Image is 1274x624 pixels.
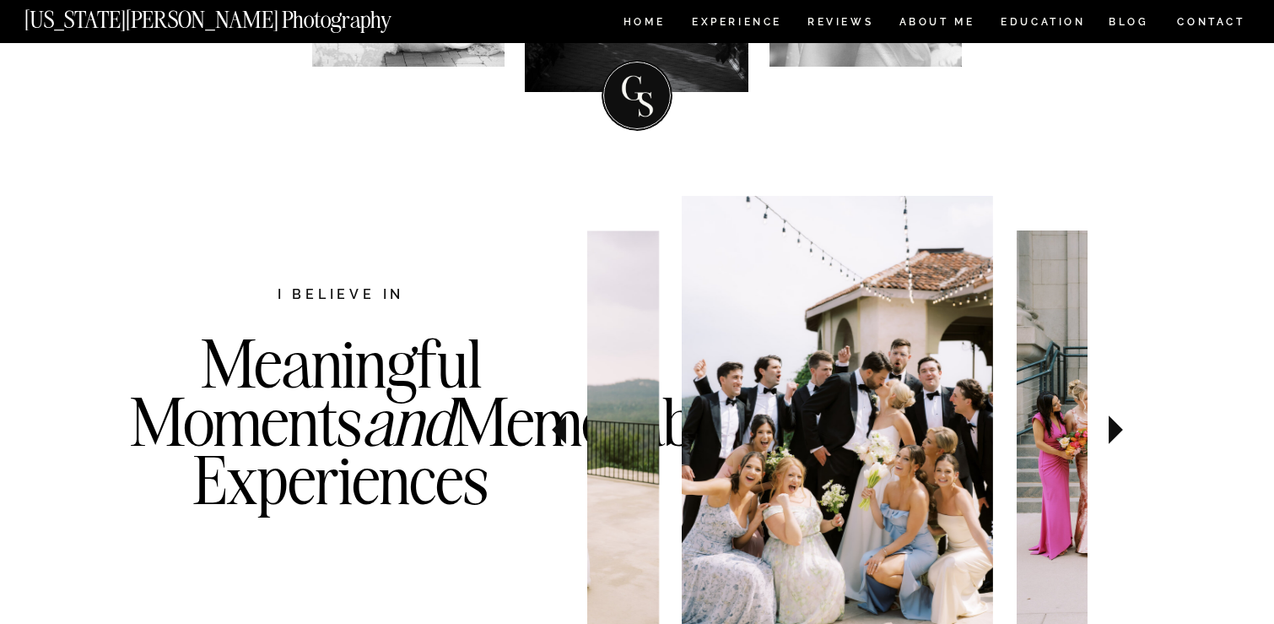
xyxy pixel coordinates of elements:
[899,17,975,31] a: ABOUT ME
[999,17,1088,31] a: EDUCATION
[362,380,453,463] i: and
[130,334,552,578] h3: Meaningful Moments Memorable Experiences
[807,17,871,31] a: REVIEWS
[188,285,494,307] h2: I believe in
[1176,13,1246,31] a: CONTACT
[1109,17,1149,31] a: BLOG
[24,8,448,23] a: [US_STATE][PERSON_NAME] Photography
[620,17,668,31] a: HOME
[692,17,780,31] a: Experience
